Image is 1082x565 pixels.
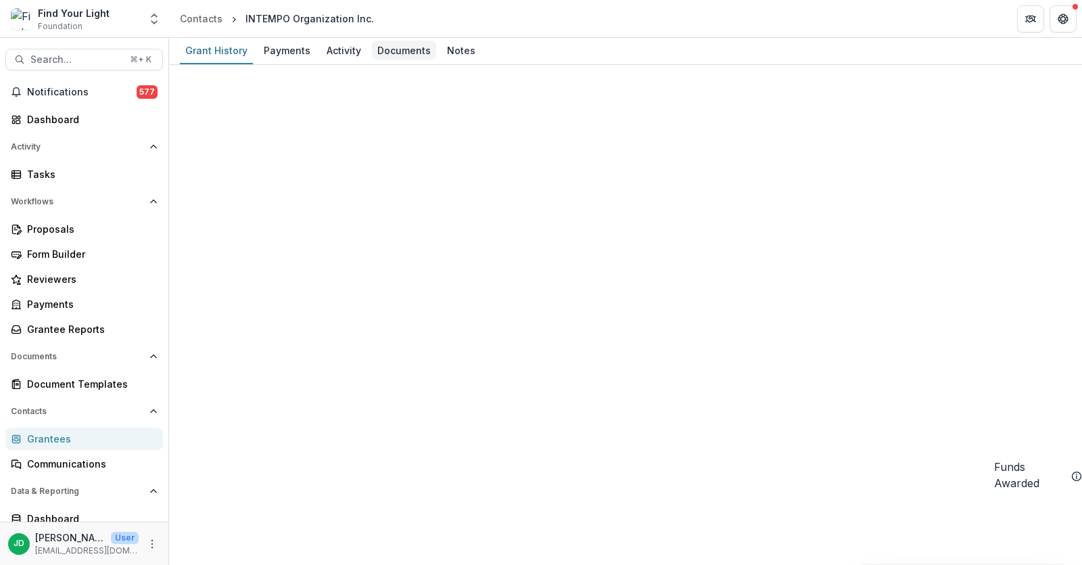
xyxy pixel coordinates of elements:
[5,81,163,103] button: Notifications577
[245,12,374,26] div: INTEMPO Organization Inc.
[27,167,152,181] div: Tasks
[994,459,1066,491] h2: Funds Awarded
[35,530,105,545] p: [PERSON_NAME]
[11,142,144,152] span: Activity
[137,85,158,99] span: 577
[321,38,367,64] a: Activity
[5,243,163,265] a: Form Builder
[11,487,144,496] span: Data & Reporting
[5,49,163,70] button: Search...
[258,41,316,60] div: Payments
[5,453,163,475] a: Communications
[5,401,163,422] button: Open Contacts
[321,41,367,60] div: Activity
[180,38,253,64] a: Grant History
[174,9,228,28] a: Contacts
[27,247,152,261] div: Form Builder
[180,12,222,26] div: Contacts
[5,373,163,395] a: Document Templates
[30,54,122,66] span: Search...
[258,38,316,64] a: Payments
[442,38,481,64] a: Notes
[5,268,163,290] a: Reviewers
[144,536,160,552] button: More
[27,297,152,311] div: Payments
[5,218,163,240] a: Proposals
[38,6,110,20] div: Find Your Light
[38,20,83,32] span: Foundation
[145,5,164,32] button: Open entity switcher
[27,112,152,127] div: Dashboard
[111,532,139,544] p: User
[27,87,137,98] span: Notifications
[180,41,253,60] div: Grant History
[127,52,154,67] div: ⌘ + K
[5,428,163,450] a: Grantees
[5,191,163,212] button: Open Workflows
[442,41,481,60] div: Notes
[1017,5,1044,32] button: Partners
[5,318,163,340] a: Grantee Reports
[27,222,152,236] div: Proposals
[1050,5,1077,32] button: Get Help
[5,108,163,131] a: Dashboard
[5,163,163,185] a: Tasks
[372,41,436,60] div: Documents
[27,377,152,391] div: Document Templates
[27,512,152,526] div: Dashboard
[11,8,32,30] img: Find Your Light
[5,293,163,315] a: Payments
[11,197,144,206] span: Workflows
[35,545,139,557] p: [EMAIL_ADDRESS][DOMAIN_NAME]
[5,480,163,502] button: Open Data & Reporting
[14,539,24,548] div: Jeffrey Dollinger
[27,432,152,446] div: Grantees
[11,352,144,361] span: Documents
[372,38,436,64] a: Documents
[174,9,379,28] nav: breadcrumb
[27,322,152,336] div: Grantee Reports
[27,272,152,286] div: Reviewers
[27,457,152,471] div: Communications
[5,136,163,158] button: Open Activity
[5,507,163,530] a: Dashboard
[11,407,144,416] span: Contacts
[5,346,163,367] button: Open Documents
